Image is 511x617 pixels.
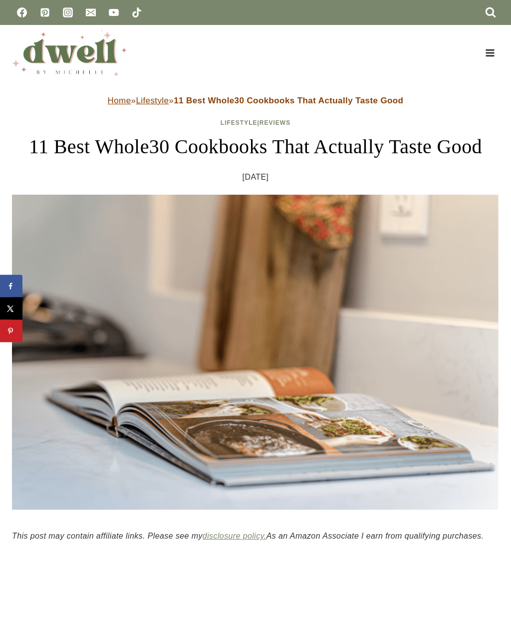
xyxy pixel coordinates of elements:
a: Instagram [58,2,78,22]
a: TikTok [127,2,147,22]
time: [DATE] [243,170,269,185]
a: disclosure policy. [203,532,266,540]
span: | [221,119,290,126]
strong: 11 Best Whole30 Cookbooks That Actually Taste Good [174,96,403,105]
a: YouTube [104,2,124,22]
button: View Search Form [482,4,499,21]
a: Reviews [259,119,290,126]
a: Lifestyle [221,119,257,126]
button: Open menu [481,45,499,60]
img: Cookbook opened on a counter [12,195,499,510]
em: This post may contain affiliate links. Please see my As an Amazon Associate I earn from qualifyin... [12,532,484,540]
a: Home [108,96,131,105]
span: » » [108,96,404,105]
a: Email [81,2,101,22]
a: Pinterest [35,2,55,22]
img: DWELL by michelle [12,30,127,76]
a: Facebook [12,2,32,22]
a: Lifestyle [136,96,169,105]
h1: 11 Best Whole30 Cookbooks That Actually Taste Good [12,132,499,162]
